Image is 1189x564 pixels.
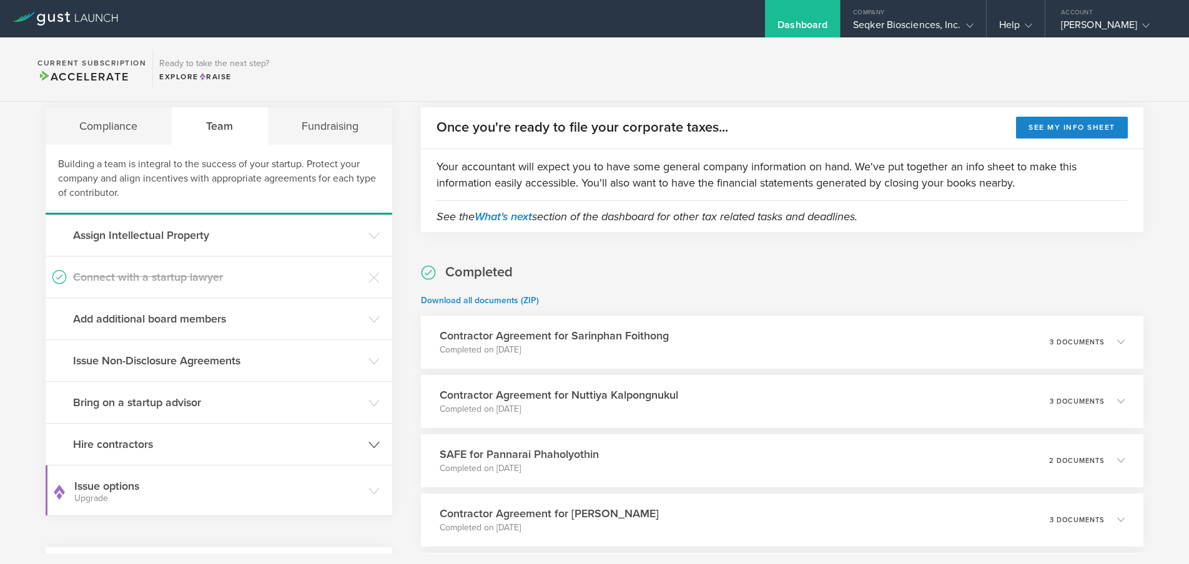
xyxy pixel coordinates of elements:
h3: Connect with a startup lawyer [73,269,362,285]
h3: Hire contractors [73,436,362,452]
span: Raise [199,72,232,81]
h3: Bring on a startup advisor [73,394,362,411]
p: Your accountant will expect you to have some general company information on hand. We've put toget... [437,158,1128,191]
small: Upgrade [74,494,362,503]
h2: Once you're ready to file your corporate taxes... [437,119,728,137]
div: Team [172,107,268,145]
p: 3 documents [1050,517,1105,523]
p: Completed on [DATE] [440,522,659,534]
div: Building a team is integral to the success of your startup. Protect your company and align incent... [46,145,392,215]
em: See the section of the dashboard for other tax related tasks and deadlines. [437,210,857,223]
h3: Ready to take the next step? [159,59,269,68]
div: [PERSON_NAME] [1061,19,1167,37]
p: Completed on [DATE] [440,403,678,416]
p: Completed on [DATE] [440,344,669,356]
div: Fundraising [268,107,393,145]
a: What's next [475,210,532,223]
h3: Issue options [74,478,362,503]
button: See my info sheet [1016,117,1128,139]
h3: Add additional board members [73,311,362,327]
h3: SAFE for Pannarai Phaholyothin [440,446,599,462]
p: 2 documents [1049,457,1105,464]
h3: Contractor Agreement for Sarinphan Foithong [440,328,669,344]
span: Accelerate [37,70,129,84]
div: Seqker Biosciences, Inc. [853,19,973,37]
p: 3 documents [1050,339,1105,346]
h3: Assign Intellectual Property [73,227,362,243]
h3: Issue Non-Disclosure Agreements [73,352,362,369]
h2: Completed [445,263,513,281]
div: Explore [159,71,269,82]
a: Download all documents (ZIP) [421,295,539,306]
p: 3 documents [1050,398,1105,405]
div: Compliance [46,107,172,145]
h3: Contractor Agreement for Nuttiya Kalpongnukul [440,387,678,403]
div: Ready to take the next step?ExploreRaise [152,50,275,89]
h2: Current Subscription [37,59,146,67]
div: Dashboard [777,19,827,37]
h3: Contractor Agreement for [PERSON_NAME] [440,505,659,522]
p: Completed on [DATE] [440,462,599,475]
div: Help [999,19,1032,37]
